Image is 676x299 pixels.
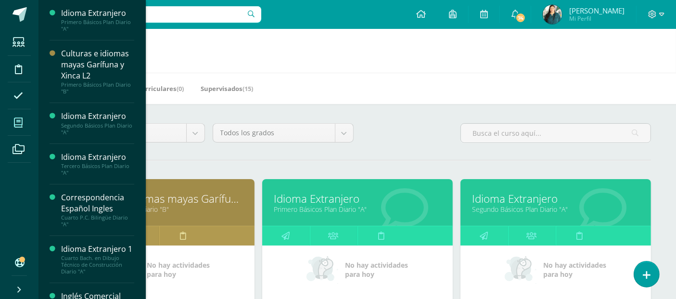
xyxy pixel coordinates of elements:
[61,152,134,176] a: Idioma ExtranjeroTercero Básicos Plan Diario "A"
[61,163,134,176] div: Tercero Básicos Plan Diario "A"
[242,84,253,93] span: (15)
[274,205,441,214] a: Primero Básicos Plan Diario "A"
[45,6,261,23] input: Busca un usuario...
[76,191,242,206] a: Culturas e idiomas mayas Garífuna y Xinca L2
[61,48,134,81] div: Culturas e idiomas mayas Garífuna y Xinca L2
[61,8,134,19] div: Idioma Extranjero
[213,124,353,142] a: Todos los grados
[543,5,562,24] img: d539b655c4d83b8a2c400bde974854a3.png
[461,124,650,143] input: Busca el curso aquí...
[345,260,408,279] span: No hay actividades para hoy
[505,255,536,284] img: no_activities_small.png
[515,13,526,23] span: 74
[61,255,134,275] div: Cuarto Bach. en Dibujo Técnico de Construcción Diario "A"
[177,84,184,93] span: (0)
[61,192,134,214] div: Correspondencia Español Ingles
[61,152,134,163] div: Idioma Extranjero
[61,111,134,122] div: Idioma Extranjero
[61,48,134,95] a: Culturas e idiomas mayas Garífuna y Xinca L2Primero Básicos Plan Diario "B"
[543,260,606,279] span: No hay actividades para hoy
[61,192,134,228] a: Correspondencia Español InglesCuarto P.C. Bilingüe Diario "A"
[147,260,210,279] span: No hay actividades para hoy
[61,122,134,136] div: Segundo Básicos Plan Diario "A"
[569,14,625,23] span: Mi Perfil
[472,205,639,214] a: Segundo Básicos Plan Diario "A"
[76,205,242,214] a: Primero Básicos Plan Diario "B"
[201,81,253,96] a: Supervisados(15)
[220,124,328,142] span: Todos los grados
[274,191,441,206] a: Idioma Extranjero
[61,8,134,32] a: Idioma ExtranjeroPrimero Básicos Plan Diario "A"
[61,81,134,95] div: Primero Básicos Plan Diario "B"
[61,244,134,275] a: Idioma Extranjero 1Cuarto Bach. en Dibujo Técnico de Construcción Diario "A"
[61,214,134,228] div: Cuarto P.C. Bilingüe Diario "A"
[61,111,134,135] a: Idioma ExtranjeroSegundo Básicos Plan Diario "A"
[108,81,184,96] a: Mis Extracurriculares(0)
[61,19,134,32] div: Primero Básicos Plan Diario "A"
[306,255,338,284] img: no_activities_small.png
[472,191,639,206] a: Idioma Extranjero
[61,244,134,255] div: Idioma Extranjero 1
[569,6,625,15] span: [PERSON_NAME]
